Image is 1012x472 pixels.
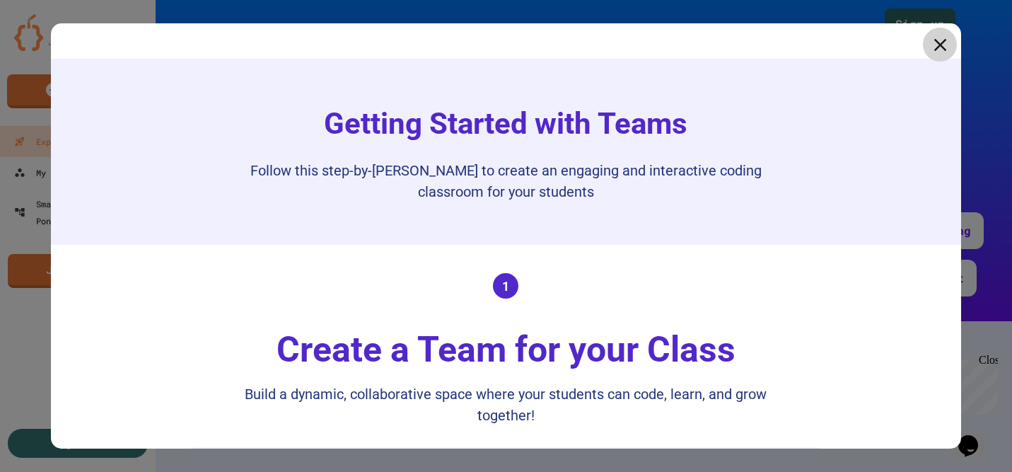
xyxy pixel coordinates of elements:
div: Chat with us now!Close [6,6,98,90]
div: Build a dynamic, collaborative space where your students can code, learn, and grow together! [223,384,789,426]
div: Create a Team for your Class [262,323,750,376]
h1: Getting Started with Teams [310,101,702,146]
p: Follow this step-by-[PERSON_NAME] to create an engaging and interactive coding classroom for your... [223,160,789,202]
div: 1 [493,273,518,299]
